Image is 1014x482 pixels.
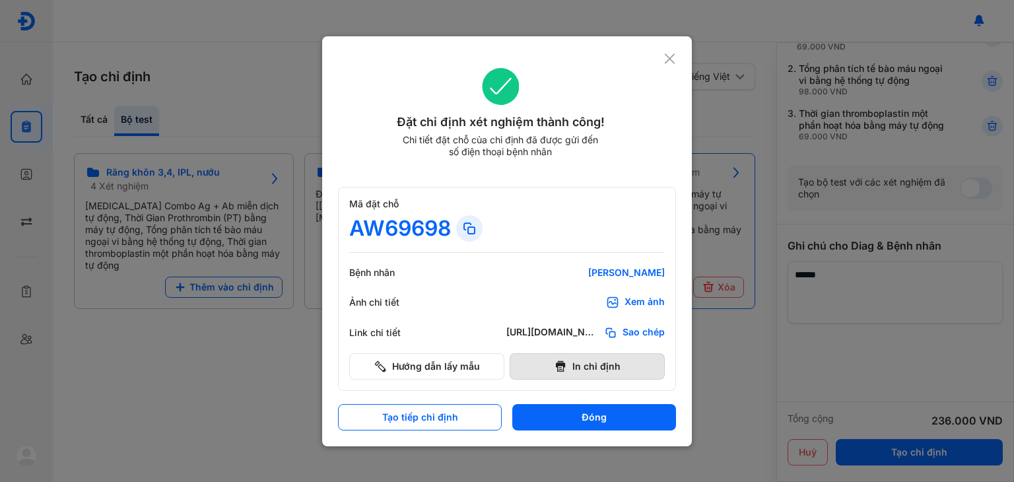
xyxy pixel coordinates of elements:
[397,134,604,158] div: Chi tiết đặt chỗ của chỉ định đã được gửi đến số điện thoại bệnh nhân
[349,267,428,279] div: Bệnh nhân
[510,353,665,380] button: In chỉ định
[349,215,451,242] div: AW69698
[349,296,428,308] div: Ảnh chi tiết
[349,198,665,210] div: Mã đặt chỗ
[349,327,428,339] div: Link chi tiết
[506,326,599,339] div: [URL][DOMAIN_NAME]
[349,353,504,380] button: Hướng dẫn lấy mẫu
[512,404,676,430] button: Đóng
[338,404,502,430] button: Tạo tiếp chỉ định
[623,326,665,339] span: Sao chép
[338,113,663,131] div: Đặt chỉ định xét nghiệm thành công!
[625,296,665,309] div: Xem ảnh
[506,267,665,279] div: [PERSON_NAME]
